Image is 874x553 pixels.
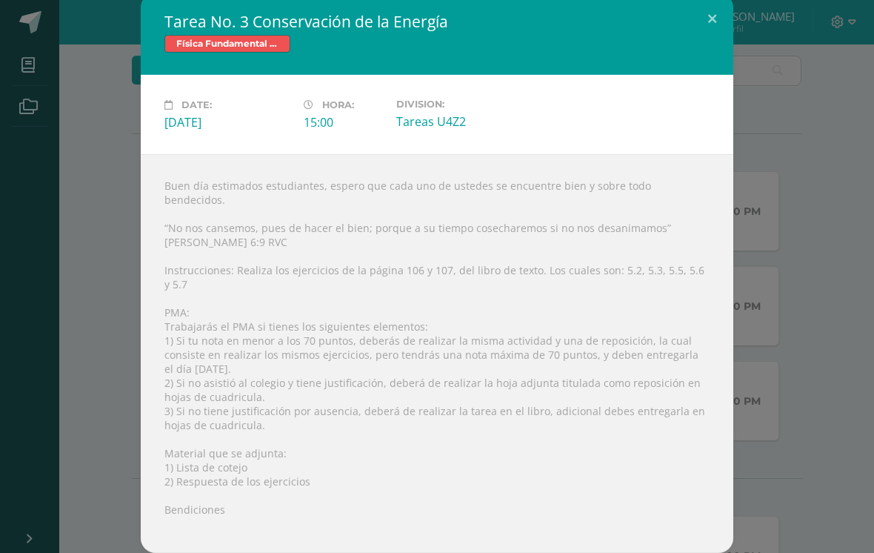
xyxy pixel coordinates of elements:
div: [DATE] [164,114,292,130]
span: Date: [181,99,212,110]
span: Física Fundamental Bas III [164,35,290,53]
span: Hora: [322,99,354,110]
label: Division: [396,99,524,110]
div: Tareas U4Z2 [396,113,524,130]
div: 15:00 [304,114,384,130]
div: Buen día estimados estudiantes, espero que cada uno de ustedes se encuentre bien y sobre todo ben... [141,154,733,553]
h2: Tarea No. 3 Conservación de la Energía [164,11,710,32]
